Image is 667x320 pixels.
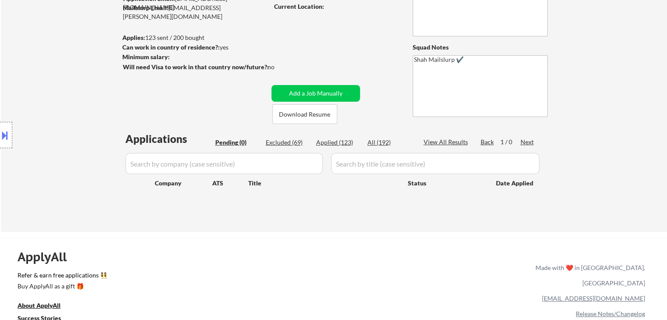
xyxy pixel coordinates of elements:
[248,179,399,188] div: Title
[122,33,268,42] div: 123 sent / 200 bought
[268,63,292,71] div: no
[18,302,61,309] u: About ApplyAll
[212,179,248,188] div: ATS
[542,295,645,302] a: [EMAIL_ADDRESS][DOMAIN_NAME]
[123,63,269,71] strong: Will need Visa to work in that country now/future?:
[331,153,539,174] input: Search by title (case sensitive)
[274,3,324,10] strong: Current Location:
[122,53,170,60] strong: Minimum salary:
[123,4,168,11] strong: Mailslurp Email:
[18,281,105,292] a: Buy ApplyAll as a gift 🎁
[18,283,105,289] div: Buy ApplyAll as a gift 🎁
[123,4,268,21] div: [EMAIL_ADDRESS][PERSON_NAME][DOMAIN_NAME]
[532,260,645,291] div: Made with ❤️ in [GEOGRAPHIC_DATA], [GEOGRAPHIC_DATA]
[316,138,360,147] div: Applied (123)
[500,138,521,146] div: 1 / 0
[413,43,548,52] div: Squad Notes
[122,34,145,41] strong: Applies:
[122,43,266,52] div: yes
[122,43,220,51] strong: Can work in country of residence?:
[496,179,535,188] div: Date Applied
[155,179,212,188] div: Company
[408,175,483,191] div: Status
[125,134,212,144] div: Applications
[18,301,73,312] a: About ApplyAll
[272,104,337,124] button: Download Resume
[18,272,352,281] a: Refer & earn free applications 👯‍♀️
[266,138,310,147] div: Excluded (69)
[576,310,645,317] a: Release Notes/Changelog
[481,138,495,146] div: Back
[18,249,77,264] div: ApplyAll
[215,138,259,147] div: Pending (0)
[125,153,323,174] input: Search by company (case sensitive)
[521,138,535,146] div: Next
[424,138,471,146] div: View All Results
[367,138,411,147] div: All (192)
[271,85,360,102] button: Add a Job Manually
